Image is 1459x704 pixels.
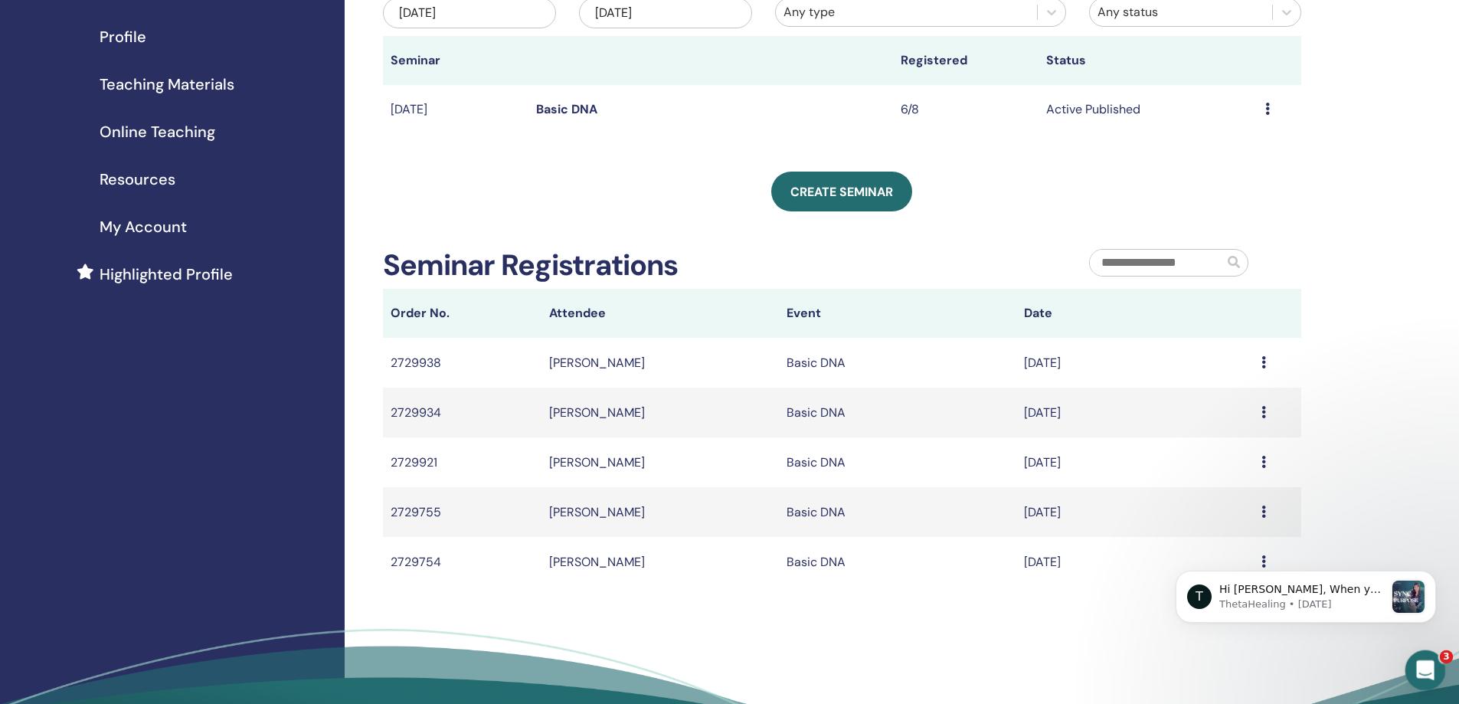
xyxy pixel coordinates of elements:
[100,263,233,286] span: Highlighted Profile
[383,248,678,283] h2: Seminar Registrations
[383,487,541,537] td: 2729755
[541,537,779,587] td: [PERSON_NAME]
[100,215,187,238] span: My Account
[1405,650,1446,691] iframe: Intercom live chat
[67,43,231,329] span: Hi [PERSON_NAME], When you harness the power of your thoughts, you can realign with your divine t...
[783,3,1029,21] div: Any type
[100,120,215,143] span: Online Teaching
[1016,437,1254,487] td: [DATE]
[541,289,779,338] th: Attendee
[1153,540,1459,647] iframe: Intercom notifications message
[779,338,1016,388] td: Basic DNA
[1016,487,1254,537] td: [DATE]
[383,338,541,388] td: 2729938
[1098,3,1264,21] div: Any status
[67,57,232,71] p: Message from ThetaHealing, sent 84w ago
[893,36,1039,85] th: Registered
[771,172,912,211] a: Create seminar
[893,85,1039,135] td: 6/8
[779,289,1016,338] th: Event
[779,487,1016,537] td: Basic DNA
[1440,650,1454,664] span: 3
[779,537,1016,587] td: Basic DNA
[1016,388,1254,437] td: [DATE]
[383,36,528,85] th: Seminar
[541,437,779,487] td: [PERSON_NAME]
[1039,85,1257,135] td: Active Published
[383,289,541,338] th: Order No.
[1039,36,1257,85] th: Status
[383,388,541,437] td: 2729934
[541,388,779,437] td: [PERSON_NAME]
[541,338,779,388] td: [PERSON_NAME]
[1016,289,1254,338] th: Date
[100,25,146,48] span: Profile
[1016,338,1254,388] td: [DATE]
[100,168,175,191] span: Resources
[790,184,893,200] span: Create seminar
[779,437,1016,487] td: Basic DNA
[383,85,528,135] td: [DATE]
[100,73,234,96] span: Teaching Materials
[779,388,1016,437] td: Basic DNA
[383,437,541,487] td: 2729921
[536,101,597,117] a: Basic DNA
[1016,537,1254,587] td: [DATE]
[541,487,779,537] td: [PERSON_NAME]
[383,537,541,587] td: 2729754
